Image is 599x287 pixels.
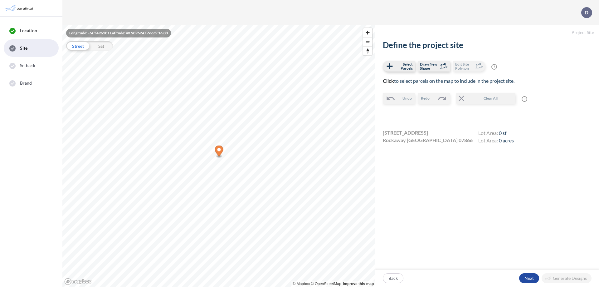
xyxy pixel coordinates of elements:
a: Mapbox homepage [64,278,92,285]
a: OpenStreetMap [311,282,341,286]
button: Zoom in [363,28,372,37]
h4: Lot Area: [478,137,514,145]
div: Map marker [215,146,223,158]
a: Mapbox [293,282,310,286]
button: Back [383,273,403,283]
p: Next [524,275,534,281]
div: Sat [90,41,113,51]
button: Redo [418,93,450,104]
p: D [585,10,588,15]
span: Edit Site Polygon [455,62,474,70]
button: Next [519,273,539,283]
button: Clear All [456,93,515,104]
span: 0 acres [499,137,514,143]
h5: Project Site [375,25,599,40]
h4: Lot Area: [478,130,514,137]
button: Zoom out [363,37,372,46]
span: 0 sf [499,130,506,136]
a: Improve this map [343,282,374,286]
span: Draw New Shape [420,62,438,70]
span: Setback [20,62,35,69]
span: ? [522,96,527,102]
span: Select Parcels [394,62,413,70]
span: Undo [402,96,412,101]
span: Brand [20,80,32,86]
b: Click [383,78,394,84]
span: [STREET_ADDRESS] [383,129,428,136]
img: Parafin [5,2,35,14]
span: Site [20,45,27,51]
div: Street [66,41,90,51]
button: Reset bearing to north [363,46,372,55]
span: Redo [421,96,430,101]
h2: Define the project site [383,40,592,50]
span: Rockaway [GEOGRAPHIC_DATA] 07866 [383,136,473,144]
span: to select parcels on the map to include in the project site. [383,78,514,84]
span: ? [491,64,497,70]
span: Location [20,27,37,34]
canvas: Map [62,25,375,287]
p: Back [388,275,398,281]
span: Clear All [466,96,515,101]
div: Longitude: -74.5496101 Latitude: 40.9096247 Zoom: 16.00 [66,29,171,37]
button: Undo [383,93,415,104]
